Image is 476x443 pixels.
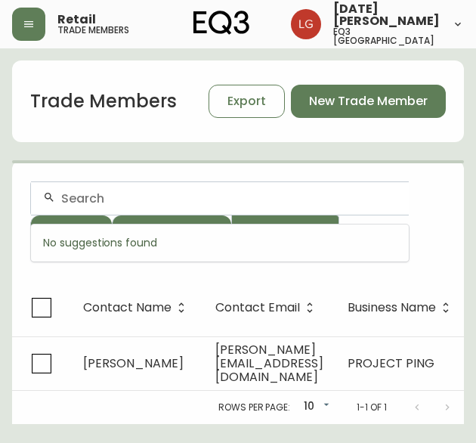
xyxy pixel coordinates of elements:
[333,27,440,45] h5: eq3 [GEOGRAPHIC_DATA]
[215,341,323,386] span: [PERSON_NAME][EMAIL_ADDRESS][DOMAIN_NAME]
[57,26,129,35] h5: trade members
[348,301,456,314] span: Business Name
[227,93,266,110] span: Export
[112,215,231,249] button: Tax Exempt
[333,3,440,27] span: [DATE][PERSON_NAME]
[291,9,321,39] img: 2638f148bab13be18035375ceda1d187
[309,93,428,110] span: New Trade Member
[57,14,96,26] span: Retail
[215,303,300,312] span: Contact Email
[83,355,184,372] span: [PERSON_NAME]
[348,355,434,372] span: PROJECT PING
[30,88,177,114] h1: Trade Members
[215,301,320,314] span: Contact Email
[83,301,191,314] span: Contact Name
[291,85,446,118] button: New Trade Member
[31,225,409,262] div: No suggestions found
[30,215,112,249] button: Store
[348,303,436,312] span: Business Name
[218,401,290,414] p: Rows per page:
[83,303,172,312] span: Contact Name
[193,11,249,35] img: logo
[61,191,397,206] input: Search
[296,395,332,420] div: 10
[357,401,387,414] p: 1-1 of 1
[209,85,285,118] button: Export
[231,215,339,249] button: More Filters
